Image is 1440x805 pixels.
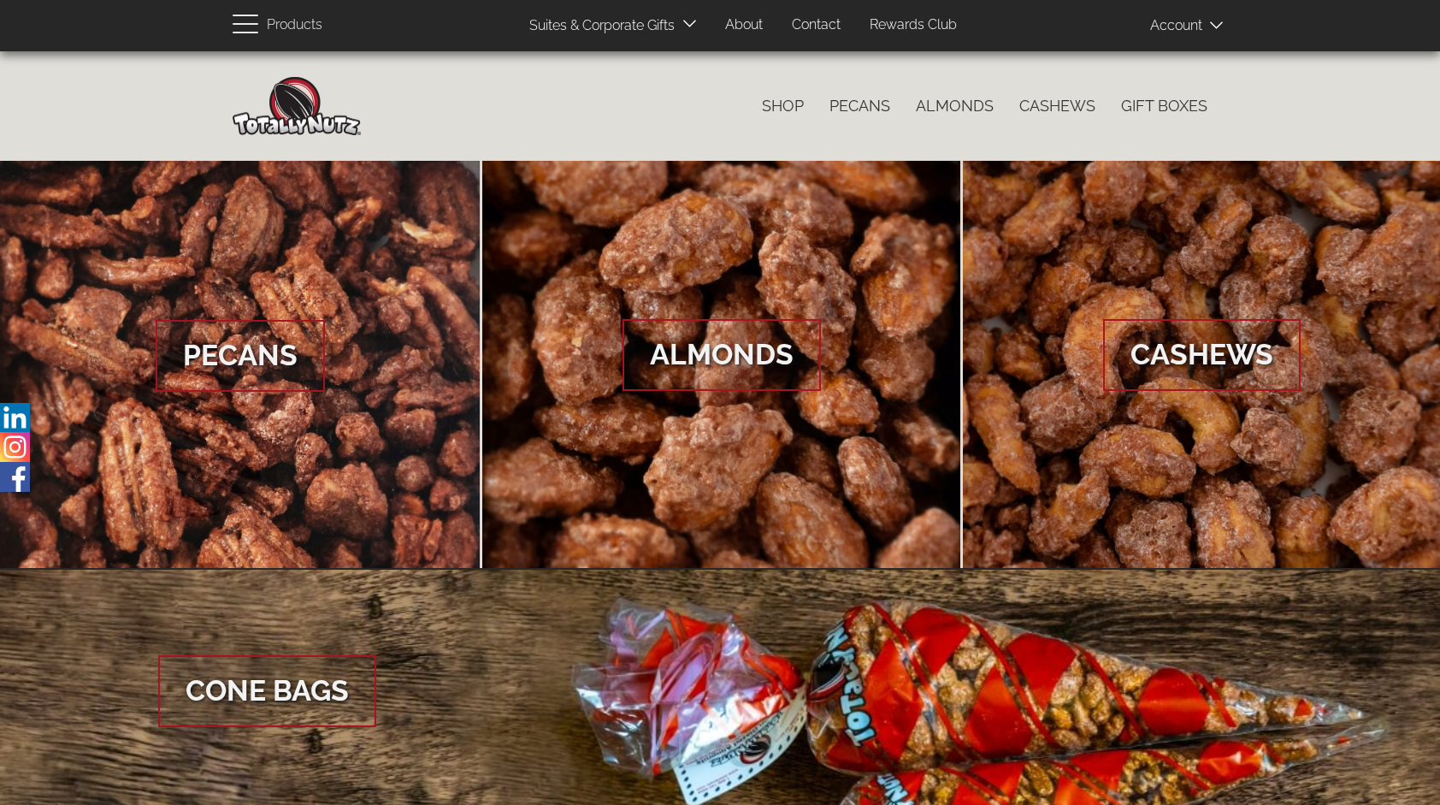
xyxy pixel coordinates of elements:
[1108,88,1220,124] a: Gift Boxes
[158,655,376,727] span: Cone Bags
[779,9,853,42] a: Contact
[817,88,903,124] a: Pecans
[623,319,821,391] span: Almonds
[482,161,960,570] a: Almonds
[857,9,970,42] a: Rewards Club
[156,320,325,392] span: Pecans
[1103,319,1301,391] span: Cashews
[749,88,817,124] a: Shop
[1006,88,1108,124] a: Cashews
[267,13,322,38] span: Products
[516,9,680,43] a: Suites & Corporate Gifts
[712,9,776,42] a: About
[903,88,1006,124] a: Almonds
[233,77,361,135] img: Home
